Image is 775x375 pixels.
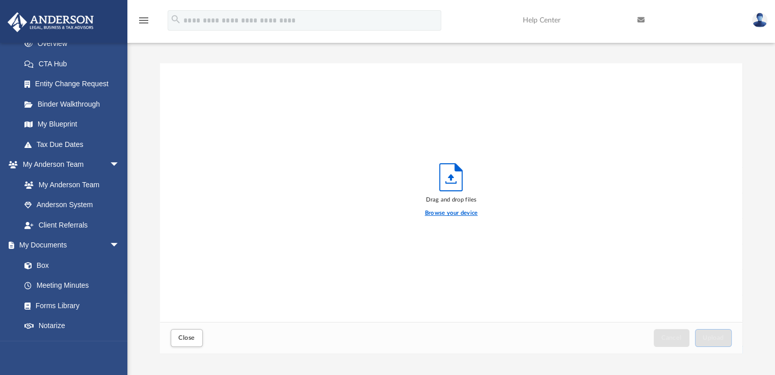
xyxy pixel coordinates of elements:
[14,34,135,54] a: Overview
[170,14,181,25] i: search
[7,235,130,256] a: My Documentsarrow_drop_down
[138,19,150,27] a: menu
[14,114,130,135] a: My Blueprint
[7,155,130,175] a: My Anderson Teamarrow_drop_down
[661,335,682,341] span: Cancel
[14,74,135,94] a: Entity Change Request
[7,336,130,356] a: Online Learningarrow_drop_down
[14,295,125,316] a: Forms Library
[178,335,195,341] span: Close
[171,329,202,347] button: Close
[160,63,743,322] div: grid
[110,235,130,256] span: arrow_drop_down
[14,316,130,336] a: Notarize
[160,63,743,354] div: Upload
[14,255,125,276] a: Box
[425,195,478,205] div: Drag and drop files
[14,134,135,155] a: Tax Due Dates
[138,14,150,27] i: menu
[110,336,130,357] span: arrow_drop_down
[654,329,689,347] button: Cancel
[110,155,130,176] span: arrow_drop_down
[14,215,130,235] a: Client Referrals
[14,276,130,296] a: Meeting Minutes
[752,13,767,28] img: User Pic
[5,12,97,32] img: Anderson Advisors Platinum Portal
[14,174,125,195] a: My Anderson Team
[425,209,478,218] label: Browse your device
[14,54,135,74] a: CTA Hub
[14,195,130,215] a: Anderson System
[14,94,135,114] a: Binder Walkthrough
